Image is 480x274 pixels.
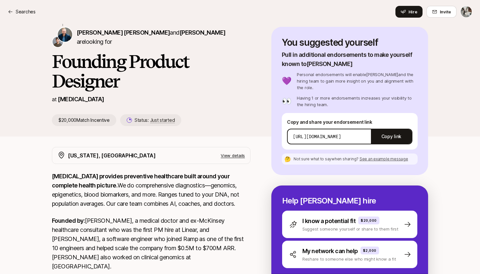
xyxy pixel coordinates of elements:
span: and [170,29,225,36]
p: 💜 [282,77,292,85]
span: [PERSON_NAME] [180,29,226,36]
p: [URL][DOMAIN_NAME] [293,133,341,140]
p: $2,000 [363,248,376,253]
img: Sagan Schultz [58,27,72,42]
button: Invite [426,6,456,18]
p: Searches [16,8,36,16]
p: [PERSON_NAME], a medical doctor and ex-McKinsey healthcare consultant who was the first PM hire a... [52,216,250,271]
p: Help [PERSON_NAME] hire [282,196,417,205]
span: Invite [440,8,451,15]
span: See an example message [360,156,408,161]
p: [MEDICAL_DATA] [58,95,104,104]
p: $20,000 Match Incentive [52,114,116,126]
button: Copy link [371,127,412,146]
p: Status: [135,116,175,124]
p: are looking for [77,28,250,46]
span: [PERSON_NAME] [PERSON_NAME] [77,29,170,36]
span: Just started [150,117,175,123]
p: We do comprehensive diagnostics—genomics, epigenetics, blood biomarkers, and more. Ranges tuned t... [52,172,250,208]
p: Suggest someone yourself or share to them first [302,226,398,232]
p: Reshare to someone else who might know a fit [302,256,396,262]
p: I know a potential fit [302,217,356,226]
p: at [52,95,56,104]
p: $20,000 [361,218,377,223]
p: My network can help [302,247,358,256]
p: Having 1 or more endorsements increases your visibility to the hiring team. [297,95,418,108]
p: Pull in additional endorsements to make yourself known to [PERSON_NAME] [282,50,418,69]
span: Hire [408,8,417,15]
h1: Founding Product Designer [52,52,250,91]
strong: Founded by: [52,217,85,224]
img: David Deng [53,37,63,47]
p: Copy and share your endorsement link [287,118,412,126]
img: Nishtha Dalal [461,6,472,17]
p: View details [221,152,245,159]
p: Not sure what to say when sharing ? [294,156,408,162]
strong: [MEDICAL_DATA] provides preventive healthcare built around your complete health picture. [52,173,231,189]
button: Hire [395,6,423,18]
p: 👀 [282,97,292,105]
p: You suggested yourself [282,37,418,48]
p: 🤔 [284,156,291,162]
p: [US_STATE], [GEOGRAPHIC_DATA] [68,151,156,160]
button: Nishtha Dalal [460,6,472,18]
p: Personal endorsements will enable [PERSON_NAME] and the hiring team to gain more insight on you a... [297,71,418,91]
